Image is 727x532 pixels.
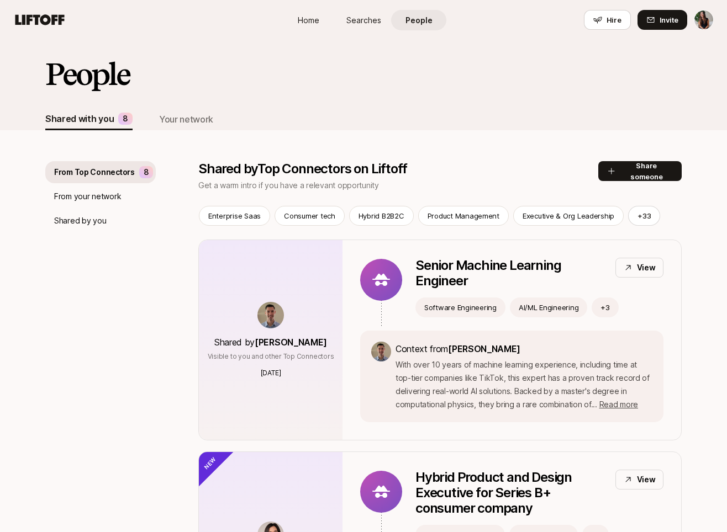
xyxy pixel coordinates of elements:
button: Share someone [598,161,682,181]
p: Consumer tech [284,210,335,221]
p: View [637,473,656,486]
p: With over 10 years of machine learning experience, including time at top-tier companies like TikT... [396,358,652,411]
img: Ciara Cornette [694,10,713,29]
p: From Top Connectors [54,166,135,179]
p: Senior Machine Learning Engineer [415,258,607,289]
p: Software Engineering [424,302,497,313]
p: Shared by Top Connectors on Liftoff [198,161,598,177]
a: Home [281,10,336,30]
button: Shared with you8 [45,108,133,130]
span: Invite [660,14,678,25]
span: [PERSON_NAME] [448,343,520,354]
span: People [405,14,433,26]
p: Shared by you [54,214,106,227]
p: 8 [144,166,149,179]
button: Your network [159,108,213,130]
p: [DATE] [261,368,281,378]
img: bf8f663c_42d6_4f7d_af6b_5f71b9527721.jpg [371,342,391,361]
a: People [391,10,446,30]
button: Ciara Cornette [694,10,714,30]
p: Hybrid Product and Design Executive for Series B+ consumer company [415,470,607,516]
div: Your network [159,112,213,126]
button: +3 [592,297,619,317]
button: Invite [638,10,687,30]
p: Hybrid B2B2C [359,210,404,221]
h2: People [45,57,129,91]
button: +33 [628,206,660,226]
span: Read more [599,400,638,409]
p: 8 [123,112,128,125]
p: AI/ML Engineering [519,302,579,313]
p: Get a warm intro if you have a relevant opportunity [198,179,598,192]
p: Executive & Org Leadership [523,210,614,221]
p: Product Management [428,210,499,221]
img: bf8f663c_42d6_4f7d_af6b_5f71b9527721.jpg [257,302,284,328]
span: Hire [607,14,621,25]
button: Hire [584,10,631,30]
span: Home [298,14,319,26]
p: Enterprise Saas [208,210,261,221]
a: Searches [336,10,391,30]
div: New [180,433,235,488]
span: Searches [346,14,381,26]
span: [PERSON_NAME] [255,337,327,348]
p: Context from [396,342,652,356]
p: View [637,261,656,274]
div: Shared with you [45,111,114,126]
p: Shared by [214,335,327,349]
a: Shared by[PERSON_NAME]Visible to you and other Top Connectors[DATE]Senior Machine Learning Engine... [198,240,682,440]
p: Visible to you and other Top Connectors [208,352,334,361]
p: From your network [54,190,121,203]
